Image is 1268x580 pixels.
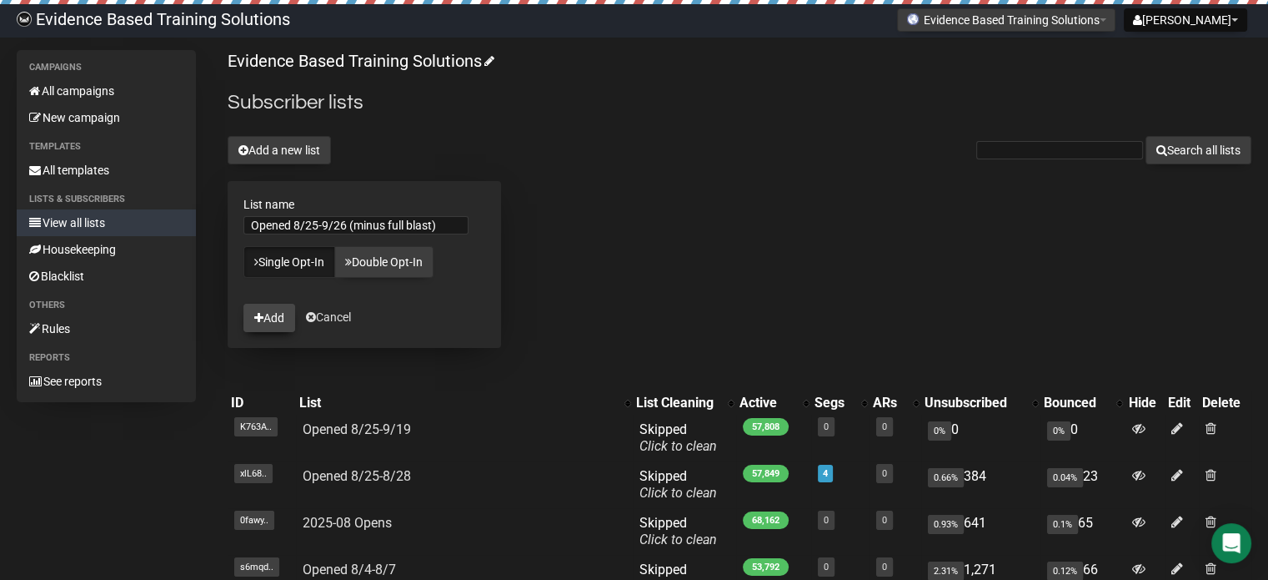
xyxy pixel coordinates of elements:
[882,562,887,572] a: 0
[1040,508,1125,555] td: 65
[1124,8,1247,32] button: [PERSON_NAME]
[17,157,196,184] a: All templates
[299,395,616,411] div: List
[243,197,485,212] label: List name
[739,395,794,411] div: Active
[921,461,1040,508] td: 384
[870,391,921,415] th: ARs: No sort applied, activate to apply an ascending sort
[639,438,717,454] a: Click to clean
[928,515,964,534] span: 0.93%
[231,395,293,411] div: ID
[639,485,717,501] a: Click to clean
[17,368,196,395] a: See reports
[228,136,331,164] button: Add a new list
[228,88,1251,118] h2: Subscriber lists
[303,515,392,531] a: 2025-08 Opens
[639,468,717,501] span: Skipped
[1047,421,1070,441] span: 0%
[243,216,469,235] input: The name of your new list
[639,532,717,547] a: Click to clean
[824,421,829,432] a: 0
[1125,391,1165,415] th: Hide: No sort applied, sorting is disabled
[17,78,196,104] a: All campaigns
[1165,391,1199,415] th: Edit: No sort applied, sorting is disabled
[1040,391,1125,415] th: Bounced: No sort applied, activate to apply an ascending sort
[925,395,1024,411] div: Unsubscribed
[882,421,887,432] a: 0
[17,348,196,368] li: Reports
[17,189,196,209] li: Lists & subscribers
[639,515,717,547] span: Skipped
[743,465,789,482] span: 57,849
[17,263,196,290] a: Blacklist
[1044,395,1108,411] div: Bounced
[811,391,870,415] th: Segs: No sort applied, activate to apply an ascending sort
[1047,515,1078,534] span: 0.1%
[823,468,828,479] a: 4
[1199,391,1251,415] th: Delete: No sort applied, sorting is disabled
[17,58,196,78] li: Campaigns
[296,391,633,415] th: List: No sort applied, activate to apply an ascending sort
[736,391,811,415] th: Active: No sort applied, activate to apply an ascending sort
[17,236,196,263] a: Housekeeping
[1040,415,1125,461] td: 0
[234,557,279,577] span: s6mqd..
[882,468,887,479] a: 0
[243,304,295,332] button: Add
[234,511,274,530] span: 0fawy..
[928,468,964,487] span: 0.66%
[814,395,853,411] div: Segs
[824,562,829,572] a: 0
[639,421,717,454] span: Skipped
[17,315,196,342] a: Rules
[897,8,1115,32] button: Evidence Based Training Solutions
[17,209,196,236] a: View all lists
[921,391,1040,415] th: Unsubscribed: No sort applied, activate to apply an ascending sort
[873,395,905,411] div: ARs
[1168,395,1195,411] div: Edit
[1047,468,1083,487] span: 0.04%
[921,508,1040,555] td: 641
[1202,395,1248,411] div: Delete
[633,391,736,415] th: List Cleaning: No sort applied, activate to apply an ascending sort
[1128,395,1161,411] div: Hide
[743,418,789,436] span: 57,808
[306,310,351,324] a: Cancel
[743,558,789,576] span: 53,792
[17,12,32,27] img: 6a635aadd5b086599a41eda90e0773ac
[303,468,411,484] a: Opened 8/25-8/28
[303,421,411,437] a: Opened 8/25-9/19
[17,137,196,157] li: Templates
[334,246,434,278] a: Double Opt-In
[17,104,196,131] a: New campaign
[1211,523,1251,563] div: Open Intercom Messenger
[234,464,273,483] span: xlL68..
[824,515,829,526] a: 0
[303,562,396,577] a: Opened 8/4-8/7
[228,51,492,71] a: Evidence Based Training Solutions
[882,515,887,526] a: 0
[906,13,920,26] img: favicons
[1040,461,1125,508] td: 23
[636,395,719,411] div: List Cleaning
[1145,136,1251,164] button: Search all lists
[921,415,1040,461] td: 0
[928,421,951,441] span: 0%
[228,391,296,415] th: ID: No sort applied, sorting is disabled
[243,246,335,278] a: Single Opt-In
[17,295,196,315] li: Others
[743,512,789,529] span: 68,162
[234,417,278,436] span: K763A..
